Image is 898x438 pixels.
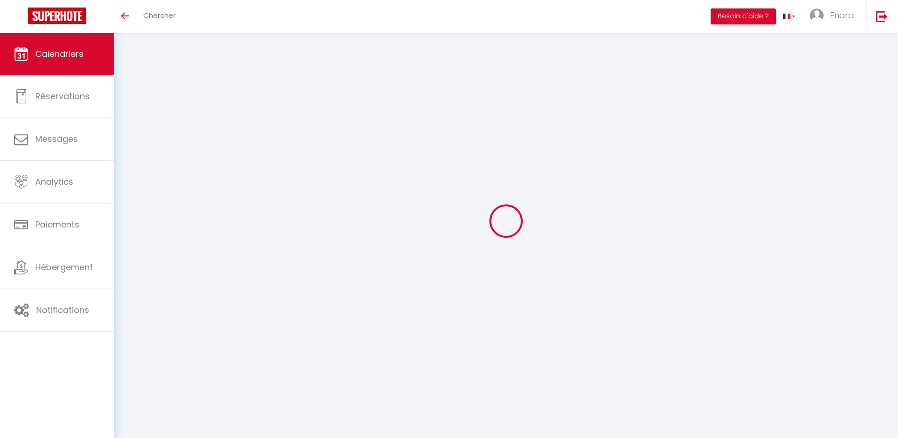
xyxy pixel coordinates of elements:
[35,90,90,102] span: Réservations
[876,10,888,22] img: logout
[143,10,176,20] span: Chercher
[810,8,824,23] img: ...
[35,48,84,60] span: Calendriers
[35,176,73,188] span: Analytics
[35,133,78,145] span: Messages
[830,9,854,21] span: Enora
[28,8,86,24] img: Super Booking
[35,261,93,273] span: Hébergement
[35,219,79,230] span: Paiements
[711,8,776,24] button: Besoin d'aide ?
[36,304,89,316] span: Notifications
